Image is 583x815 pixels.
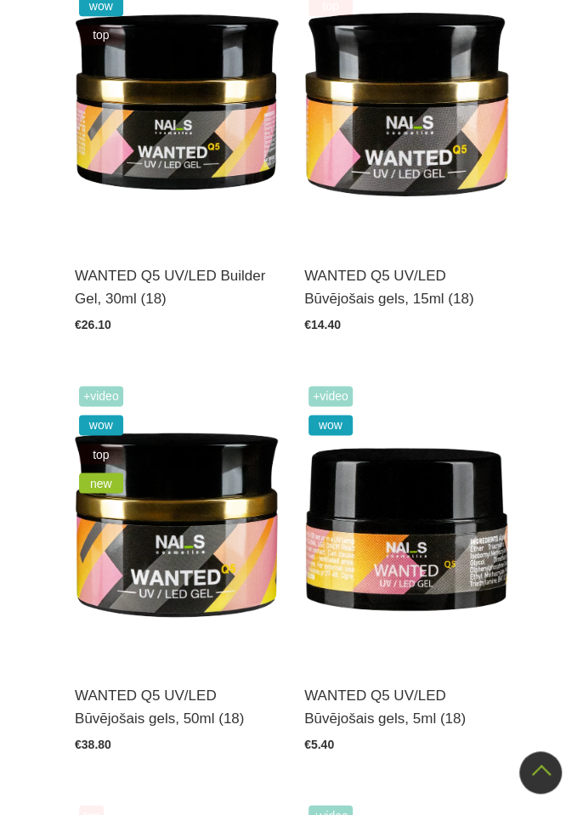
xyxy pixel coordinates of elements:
[79,444,123,464] span: top
[79,415,123,435] span: wow
[75,737,111,750] span: €38.80
[304,318,341,331] span: €14.40
[79,473,123,493] span: new
[75,318,111,331] span: €26.10
[304,382,508,662] img: Gels WANTED NAILS cosmetics tehniķu komanda ir radījusi gelu, kas ilgi jau ir katra meistara mekl...
[75,683,279,729] a: WANTED Q5 UV/LED Būvējošais gels, 50ml (18)
[308,386,353,406] span: +Video
[75,382,279,662] img: Gels WANTED NAILS cosmetics tehniķu komanda ir radījusi gelu, kas ilgi jau ir katra meistara mekl...
[79,25,123,45] span: top
[304,737,334,750] span: €5.40
[75,264,279,310] a: WANTED Q5 UV/LED Builder Gel, 30ml (18)
[304,264,508,310] a: WANTED Q5 UV/LED Būvējošais gels, 15ml (18)
[304,683,508,729] a: WANTED Q5 UV/LED Būvējošais gels, 5ml (18)
[308,415,353,435] span: wow
[79,386,123,406] span: +Video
